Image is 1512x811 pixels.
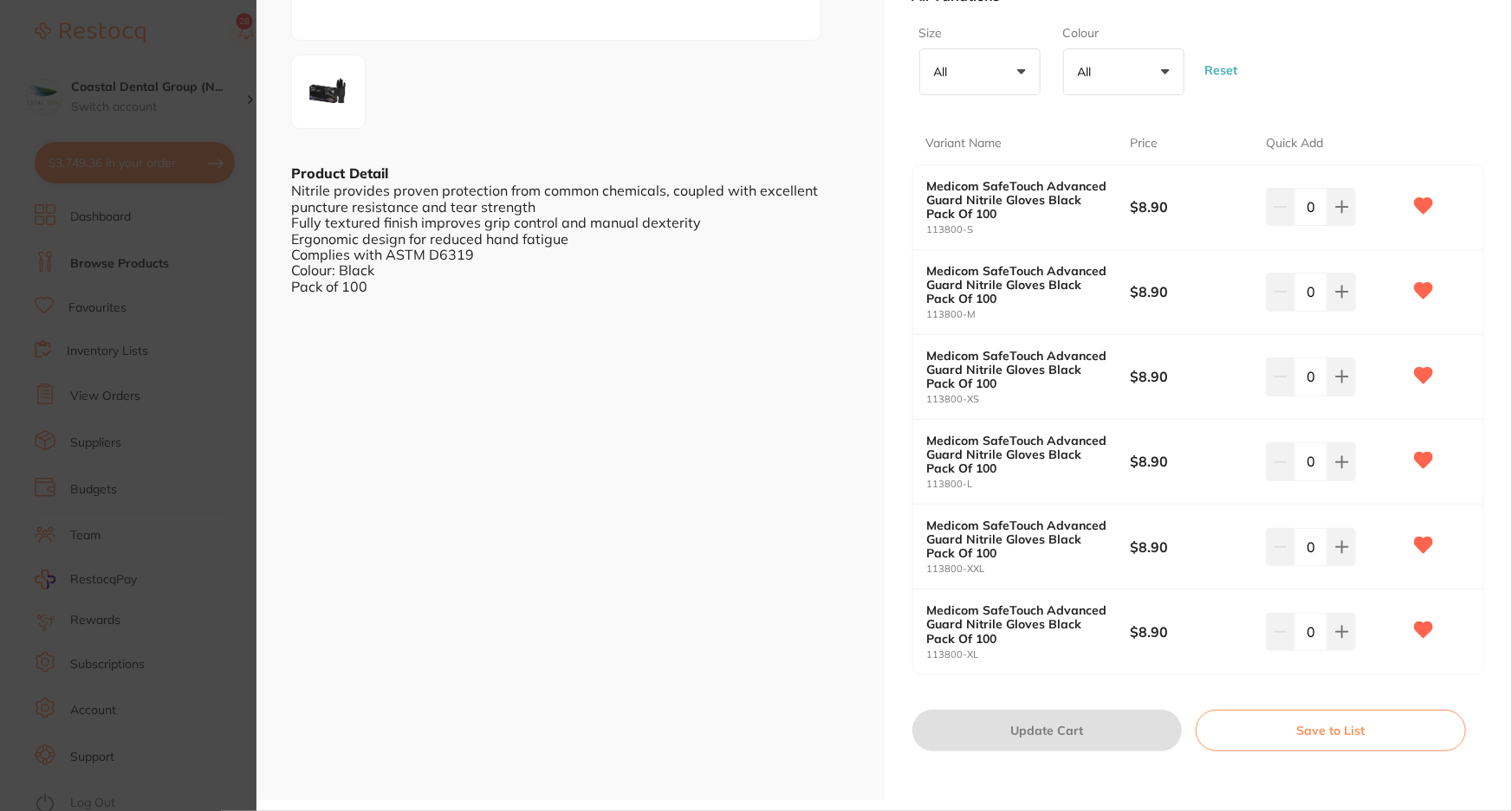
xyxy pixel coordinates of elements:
[297,61,360,123] img: bC0yOQ
[927,394,1131,405] small: 113800-XS
[1130,622,1252,641] b: $8.90
[927,224,1131,235] small: 113800-S
[927,518,1110,560] b: Medicom SafeTouch Advanced Guard Nitrile Gloves Black Pack Of 100
[1130,282,1252,301] b: $8.90
[927,309,1131,320] small: 113800-M
[927,649,1131,660] small: 113800-XL
[291,164,388,182] b: Product Detail
[919,25,1035,42] label: Size
[927,349,1110,390] b: Medicom SafeTouch Advanced Guard Nitrile Gloves Black Pack Of 100
[1200,39,1243,102] button: Reset
[1063,25,1179,42] label: Colour
[1130,135,1158,152] p: Price
[919,48,1041,95] button: All
[927,563,1131,575] small: 113800-XXL
[1130,452,1252,471] b: $8.90
[927,179,1110,221] b: Medicom SafeTouch Advanced Guard Nitrile Gloves Black Pack Of 100
[1266,135,1323,152] p: Quick Add
[934,64,955,80] p: All
[927,603,1110,645] b: Medicom SafeTouch Advanced Guard Nitrile Gloves Black Pack Of 100
[1130,197,1252,216] b: $8.90
[927,264,1110,306] b: Medicom SafeTouch Advanced Guard Nitrile Gloves Black Pack Of 100
[927,434,1110,475] b: Medicom SafeTouch Advanced Guard Nitrile Gloves Black Pack Of 100
[926,135,1003,152] p: Variant Name
[1078,64,1099,80] p: All
[1063,48,1184,95] button: All
[1196,710,1466,751] button: Save to List
[912,710,1183,751] button: Update Cart
[1130,367,1252,386] b: $8.90
[1130,537,1252,557] b: $8.90
[291,183,850,294] div: Nitrile provides proven protection from common chemicals, coupled with excellent puncture resista...
[927,479,1131,490] small: 113800-L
